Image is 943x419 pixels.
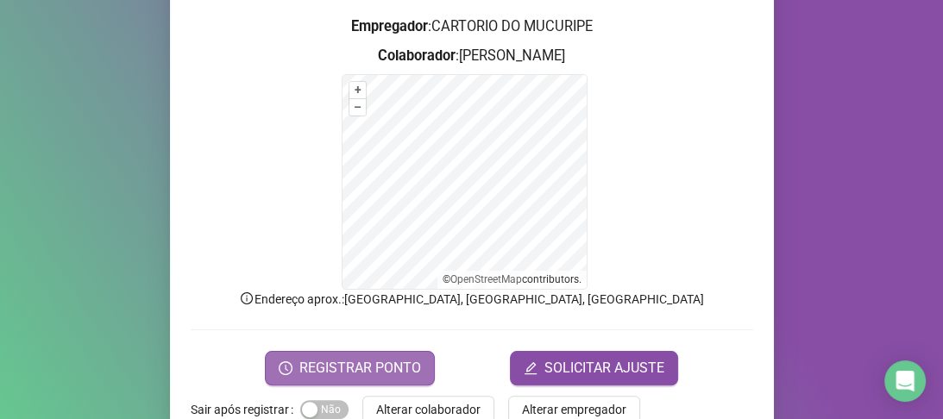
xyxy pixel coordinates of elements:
li: © contributors. [443,273,582,285]
button: REGISTRAR PONTO [265,351,435,385]
button: – [349,99,366,116]
span: clock-circle [279,361,292,375]
p: Endereço aprox. : [GEOGRAPHIC_DATA], [GEOGRAPHIC_DATA], [GEOGRAPHIC_DATA] [191,290,753,309]
span: edit [524,361,538,375]
span: SOLICITAR AJUSTE [544,358,664,378]
span: info-circle [239,291,255,306]
strong: Empregador [351,18,428,34]
button: + [349,82,366,98]
button: editSOLICITAR AJUSTE [510,351,678,385]
span: Alterar colaborador [376,400,481,419]
a: OpenStreetMap [450,273,522,285]
strong: Colaborador [378,47,456,64]
h3: : [PERSON_NAME] [191,45,753,67]
span: Alterar empregador [522,400,626,419]
div: Open Intercom Messenger [884,360,926,402]
span: REGISTRAR PONTO [299,358,421,378]
h3: : CARTORIO DO MUCURIPE [191,16,753,38]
